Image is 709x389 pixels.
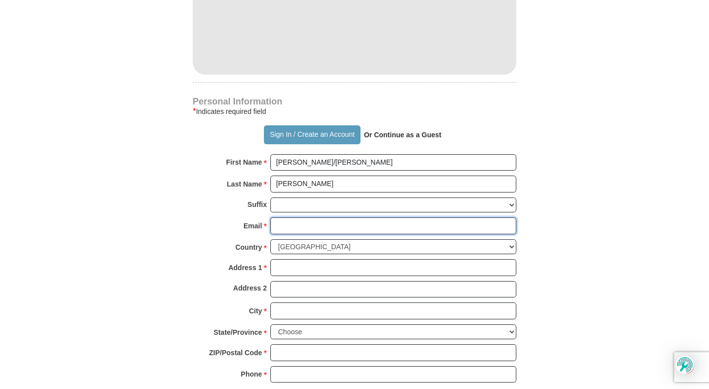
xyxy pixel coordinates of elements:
[241,367,262,381] strong: Phone
[227,177,262,191] strong: Last Name
[233,281,267,295] strong: Address 2
[236,240,262,254] strong: Country
[209,346,262,360] strong: ZIP/Postal Code
[264,125,360,144] button: Sign In / Create an Account
[226,155,262,169] strong: First Name
[193,105,516,117] div: Indicates required field
[364,131,442,139] strong: Or Continue as a Guest
[243,219,262,233] strong: Email
[193,97,516,105] h4: Personal Information
[247,197,267,211] strong: Suffix
[249,304,262,318] strong: City
[229,261,262,275] strong: Address 1
[214,325,262,339] strong: State/Province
